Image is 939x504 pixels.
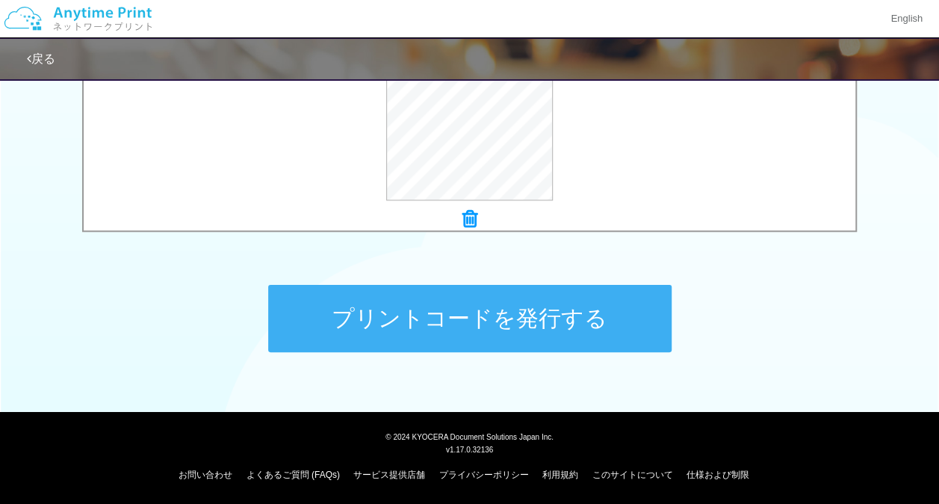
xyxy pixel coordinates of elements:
a: 仕様および制限 [687,470,749,480]
a: サービス提供店舗 [353,470,425,480]
a: 戻る [27,52,55,65]
a: このサイトについて [592,470,672,480]
a: 利用規約 [542,470,578,480]
a: プライバシーポリシー [439,470,529,480]
a: よくあるご質問 (FAQs) [247,470,340,480]
button: プリントコードを発行する [268,285,672,352]
a: お問い合わせ [179,470,232,480]
span: © 2024 KYOCERA Document Solutions Japan Inc. [385,431,554,441]
span: v1.17.0.32136 [446,445,493,454]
